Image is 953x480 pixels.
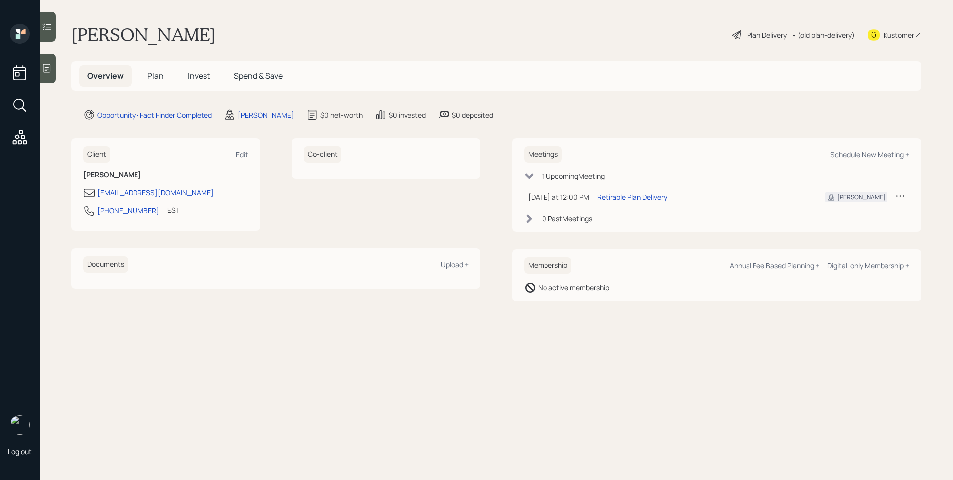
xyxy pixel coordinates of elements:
div: Retirable Plan Delivery [597,192,667,202]
h6: Client [83,146,110,163]
div: Schedule New Meeting + [830,150,909,159]
div: 1 Upcoming Meeting [542,171,605,181]
div: Edit [236,150,248,159]
h1: [PERSON_NAME] [71,24,216,46]
h6: [PERSON_NAME] [83,171,248,179]
div: EST [167,205,180,215]
div: [PERSON_NAME] [238,110,294,120]
h6: Co-client [304,146,341,163]
img: james-distasi-headshot.png [10,415,30,435]
div: $0 deposited [452,110,493,120]
div: $0 invested [389,110,426,120]
h6: Documents [83,256,128,273]
div: Plan Delivery [747,30,787,40]
span: Plan [147,70,164,81]
div: Annual Fee Based Planning + [730,261,819,270]
span: Spend & Save [234,70,283,81]
div: $0 net-worth [320,110,363,120]
span: Invest [188,70,210,81]
div: Upload + [441,260,469,269]
div: [PHONE_NUMBER] [97,205,159,216]
div: [EMAIL_ADDRESS][DOMAIN_NAME] [97,187,214,198]
span: Overview [87,70,124,81]
div: Opportunity · Fact Finder Completed [97,110,212,120]
div: No active membership [538,282,609,293]
h6: Meetings [524,146,562,163]
div: Digital-only Membership + [827,261,909,270]
div: • (old plan-delivery) [792,30,855,40]
div: Kustomer [884,30,914,40]
div: 0 Past Meeting s [542,213,592,224]
div: [PERSON_NAME] [837,193,885,202]
div: [DATE] at 12:00 PM [528,192,589,202]
h6: Membership [524,257,571,274]
div: Log out [8,447,32,456]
